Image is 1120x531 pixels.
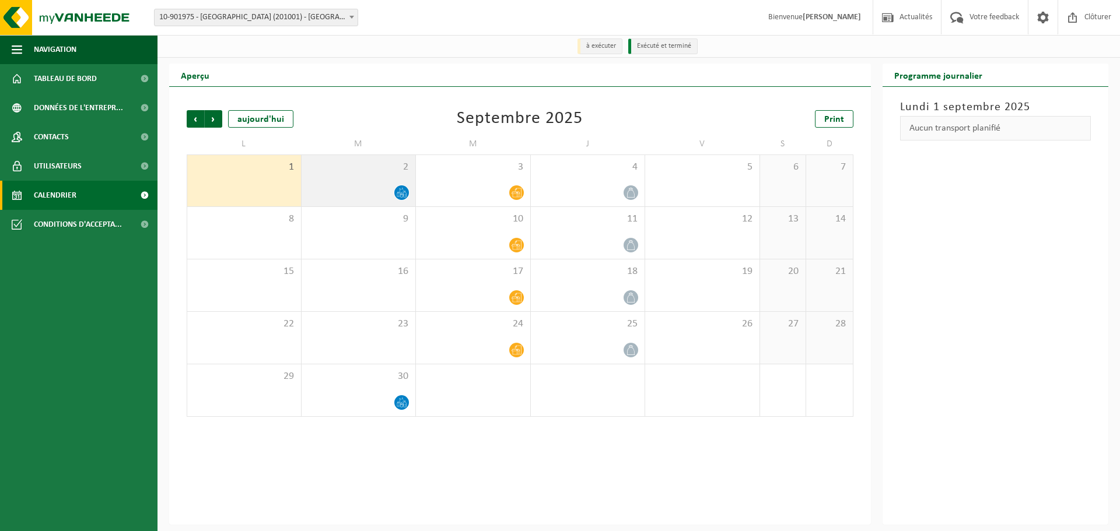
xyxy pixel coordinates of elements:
span: 30 [307,370,410,383]
td: J [531,133,646,154]
h2: Aperçu [169,64,221,86]
span: 23 [307,318,410,330]
span: Suivant [205,110,222,128]
span: 5 [651,161,754,174]
span: 29 [193,370,295,383]
td: S [760,133,807,154]
span: 4 [537,161,639,174]
span: 13 [766,213,800,226]
span: Précédent [187,110,204,128]
span: 2 [307,161,410,174]
span: 3 [422,161,524,174]
span: 8 [193,213,295,226]
li: Exécuté et terminé [628,38,698,54]
li: à exécuter [577,38,622,54]
span: 26 [651,318,754,330]
span: 28 [812,318,846,330]
td: V [645,133,760,154]
span: Calendrier [34,181,76,210]
span: Tableau de bord [34,64,97,93]
span: 25 [537,318,639,330]
span: 11 [537,213,639,226]
td: M [302,133,416,154]
span: 22 [193,318,295,330]
td: M [416,133,531,154]
span: Utilisateurs [34,152,82,181]
span: Conditions d'accepta... [34,210,122,239]
td: L [187,133,302,154]
span: 7 [812,161,846,174]
span: 18 [537,265,639,278]
span: Données de l'entrepr... [34,93,123,122]
span: 1 [193,161,295,174]
a: Print [815,110,853,128]
span: 14 [812,213,846,226]
span: Navigation [34,35,76,64]
div: Aucun transport planifié [900,116,1091,140]
span: 24 [422,318,524,330]
div: Septembre 2025 [457,110,583,128]
div: aujourd'hui [228,110,293,128]
span: 6 [766,161,800,174]
span: Print [824,115,844,124]
span: 15 [193,265,295,278]
span: 17 [422,265,524,278]
span: Contacts [34,122,69,152]
span: 10-901975 - AVA SINT-JANS-MOLENBEEK (201001) - SINT-JANS-MOLENBEEK [154,9,358,26]
td: D [806,133,853,154]
span: 19 [651,265,754,278]
span: 10-901975 - AVA SINT-JANS-MOLENBEEK (201001) - SINT-JANS-MOLENBEEK [155,9,358,26]
span: 27 [766,318,800,330]
h3: Lundi 1 septembre 2025 [900,99,1091,116]
h2: Programme journalier [883,64,994,86]
span: 16 [307,265,410,278]
span: 10 [422,213,524,226]
span: 20 [766,265,800,278]
span: 9 [307,213,410,226]
span: 21 [812,265,846,278]
strong: [PERSON_NAME] [803,13,861,22]
span: 12 [651,213,754,226]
